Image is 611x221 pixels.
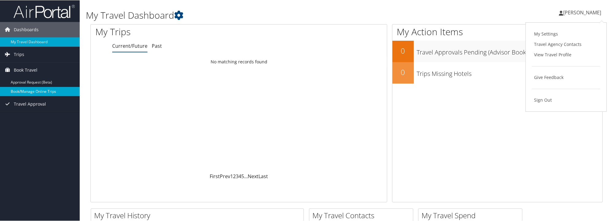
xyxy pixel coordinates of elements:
[392,25,603,38] h1: My Action Items
[233,173,236,179] a: 2
[152,42,162,49] a: Past
[392,40,603,62] a: 0Travel Approvals Pending (Advisor Booked)
[210,173,220,179] a: First
[563,9,601,16] span: [PERSON_NAME]
[239,173,241,179] a: 4
[244,173,248,179] span: …
[312,210,413,220] h2: My Travel Contacts
[532,95,600,105] a: Sign Out
[392,67,414,77] h2: 0
[392,45,414,56] h2: 0
[417,45,603,56] h3: Travel Approvals Pending (Advisor Booked)
[258,173,268,179] a: Last
[220,173,230,179] a: Prev
[14,96,46,111] span: Travel Approval
[94,210,304,220] h2: My Travel History
[14,22,39,37] span: Dashboards
[91,56,387,67] td: No matching records found
[422,210,522,220] h2: My Travel Spend
[86,9,433,21] h1: My Travel Dashboard
[532,72,600,82] a: Give Feedback
[236,173,239,179] a: 3
[13,4,75,18] img: airportal-logo.png
[392,62,603,83] a: 0Trips Missing Hotels
[95,25,259,38] h1: My Trips
[248,173,258,179] a: Next
[532,39,600,49] a: Travel Agency Contacts
[14,47,24,62] span: Trips
[241,173,244,179] a: 5
[532,28,600,39] a: My Settings
[14,62,37,77] span: Book Travel
[417,66,603,78] h3: Trips Missing Hotels
[559,3,607,21] a: [PERSON_NAME]
[532,49,600,60] a: View Travel Profile
[230,173,233,179] a: 1
[112,42,147,49] a: Current/Future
